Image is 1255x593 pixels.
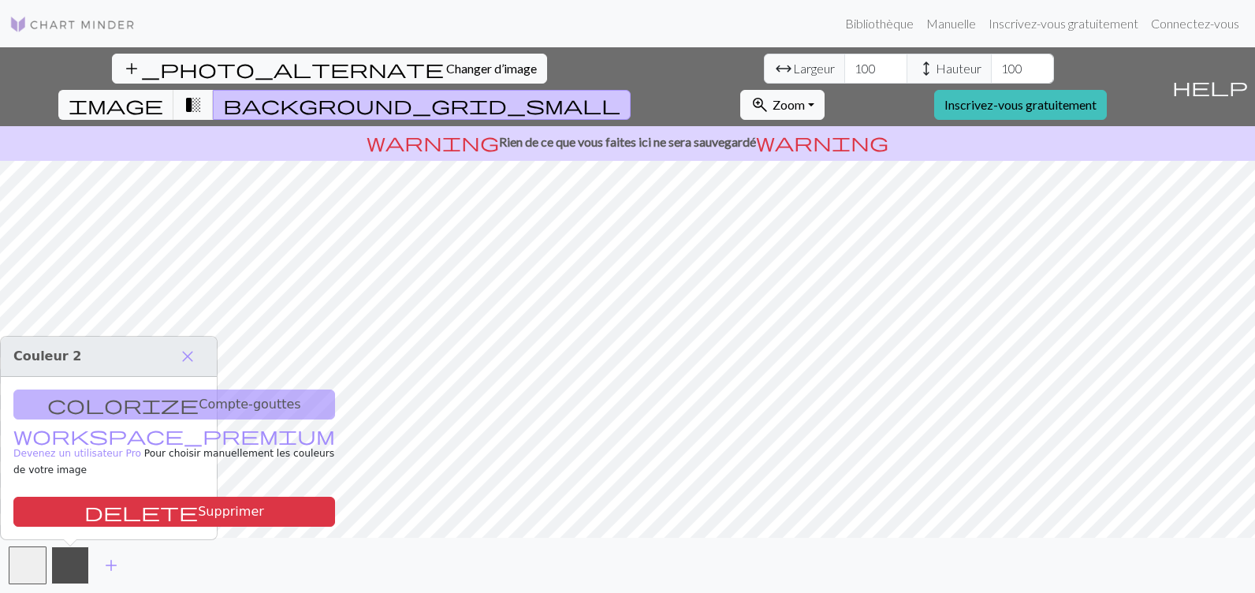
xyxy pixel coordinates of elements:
[750,94,769,116] span: zoom_in
[198,504,264,519] font: Supprimer
[91,550,131,580] button: Ajouter de la couleur
[839,8,920,39] a: Bibliothèque
[9,15,136,34] img: Logo
[102,554,121,576] span: add
[446,61,537,76] span: Changer d’image
[774,58,793,80] span: arrow_range
[112,54,547,84] button: Changer d’image
[122,58,444,80] span: add_photo_alternate
[13,424,335,446] span: workspace_premium
[740,90,825,120] button: Zoom
[499,134,756,149] font: Rien de ce que vous faites ici ne sera sauvegardé
[934,90,1107,120] a: Inscrivez-vous gratuitement
[84,501,198,523] span: delete
[13,349,81,364] span: Couleur 2
[171,343,204,370] button: Fermer
[13,448,141,459] font: Devenez un utilisateur Pro
[917,58,936,80] span: height
[13,497,335,527] button: Supprimer la couleur
[1165,47,1255,126] button: Aide
[1172,76,1248,98] span: help
[773,97,805,112] span: Zoom
[756,131,888,153] span: warning
[1145,8,1246,39] a: Connectez-vous
[920,8,982,39] a: Manuelle
[178,345,197,367] span: close
[13,448,334,476] font: Pour choisir manuellement les couleurs de votre image
[367,131,499,153] span: warning
[982,8,1145,39] a: Inscrivez-vous gratuitement
[793,59,835,78] span: Largeur
[223,94,620,116] span: background_grid_small
[69,94,163,116] span: image
[13,431,335,459] a: Devenez un utilisateur Pro
[936,59,981,78] span: Hauteur
[184,94,203,116] span: transition_fade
